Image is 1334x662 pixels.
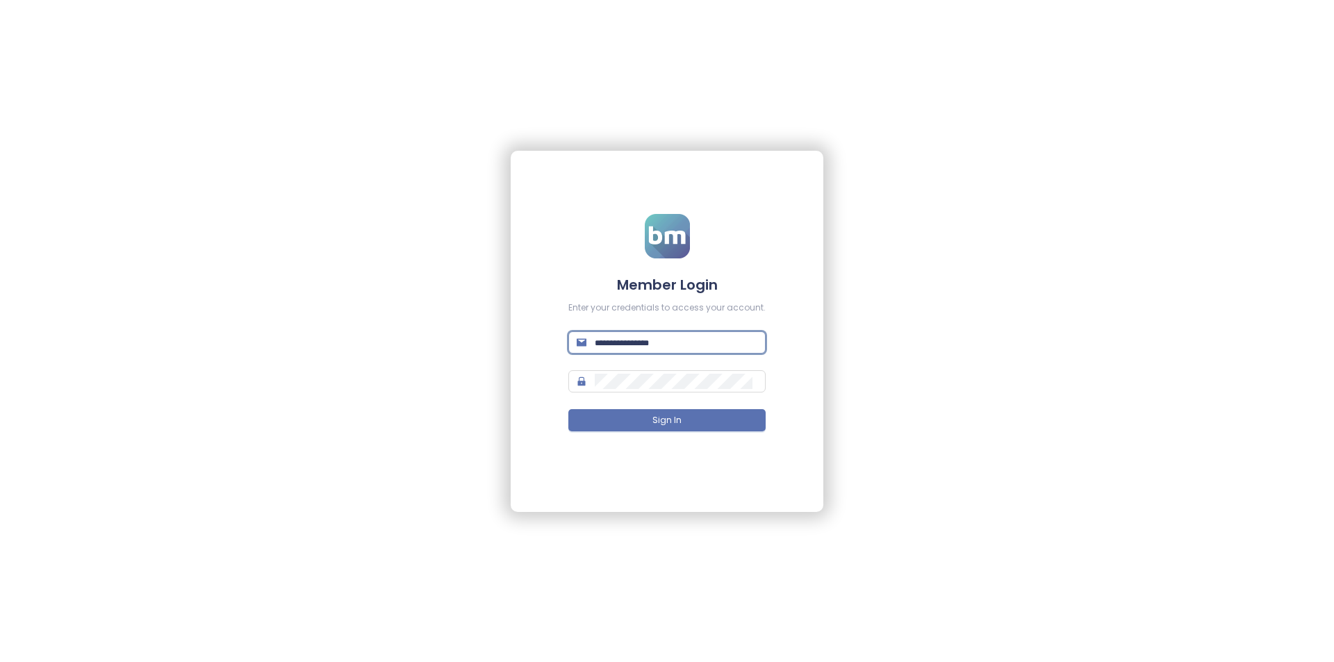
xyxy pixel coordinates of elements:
[652,414,682,427] span: Sign In
[577,338,586,347] span: mail
[568,301,766,315] div: Enter your credentials to access your account.
[645,214,690,258] img: logo
[568,275,766,295] h4: Member Login
[577,376,586,386] span: lock
[568,409,766,431] button: Sign In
